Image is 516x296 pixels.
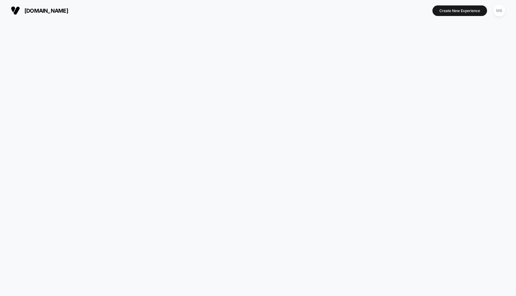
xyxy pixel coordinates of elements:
button: MB [492,5,507,17]
button: Create New Experience [432,5,487,16]
div: MB [493,5,505,17]
button: [DOMAIN_NAME] [9,6,70,15]
span: [DOMAIN_NAME] [24,8,68,14]
img: Visually logo [11,6,20,15]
